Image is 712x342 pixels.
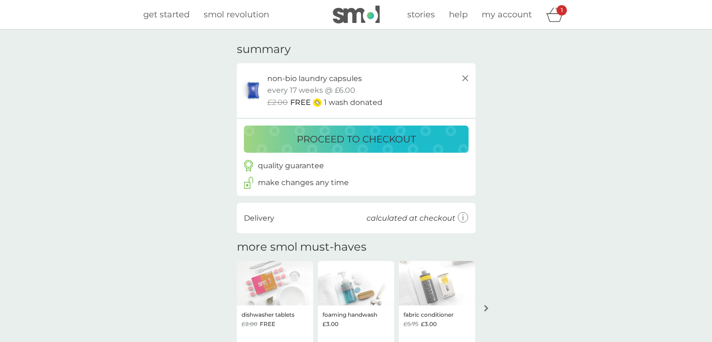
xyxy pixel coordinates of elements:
[449,9,468,20] span: help
[367,212,455,224] p: calculated at checkout
[204,8,269,22] a: smol revolution
[237,43,291,56] h3: summary
[449,8,468,22] a: help
[421,320,437,328] span: £3.00
[258,177,349,189] p: make changes any time
[546,5,569,24] div: basket
[143,9,190,20] span: get started
[244,126,469,153] button: proceed to checkout
[482,8,532,22] a: my account
[407,9,435,20] span: stories
[258,160,324,172] p: quality guarantee
[482,9,532,20] span: my account
[323,320,338,328] span: £3.00
[333,6,380,23] img: smol
[324,97,382,109] p: 1 wash donated
[290,97,311,109] span: FREE
[204,9,269,20] span: smol revolution
[267,97,288,109] span: £2.00
[297,132,416,147] p: proceed to checkout
[407,8,435,22] a: stories
[237,240,367,254] h2: more smol must-haves
[143,8,190,22] a: get started
[267,84,355,97] p: every 17 weeks @ £6.00
[242,320,257,328] span: £2.00
[404,310,454,319] p: fabric conditioner
[404,320,418,328] span: £5.75
[260,320,275,328] span: FREE
[242,310,294,319] p: dishwasher tablets
[323,310,377,319] p: foaming handwash
[244,212,274,224] p: Delivery
[267,73,362,85] p: non-bio laundry capsules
